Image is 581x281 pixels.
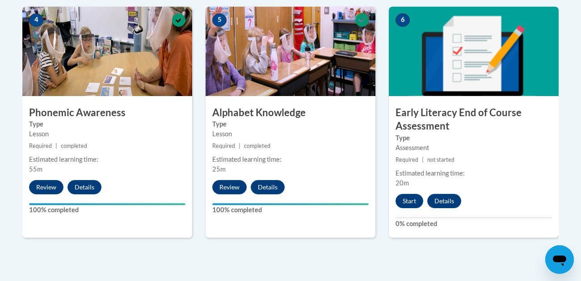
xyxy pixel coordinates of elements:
span: | [422,156,424,163]
button: Review [212,180,247,194]
div: Estimated learning time: [29,155,185,164]
span: 6 [396,13,410,27]
div: Lesson [29,129,185,139]
div: Estimated learning time: [396,168,552,178]
button: Details [427,194,461,208]
div: Assessment [396,143,552,153]
label: 0% completed [396,219,552,229]
span: Required [396,156,418,163]
span: | [55,143,57,149]
span: 5 [212,13,227,27]
h3: Phonemic Awareness [22,106,192,120]
button: Review [29,180,63,194]
div: Lesson [212,129,369,139]
label: 100% completed [29,205,185,215]
button: Details [251,180,285,194]
span: 20m [396,179,409,187]
img: Course Image [389,7,559,96]
span: completed [244,143,270,149]
span: | [239,143,240,149]
img: Course Image [206,7,375,96]
img: Course Image [22,7,192,96]
span: Required [212,143,235,149]
span: not started [427,156,455,163]
span: 25m [212,165,226,173]
label: 100% completed [212,205,369,215]
button: Details [67,180,101,194]
label: Type [212,119,369,129]
label: Type [396,133,552,143]
span: 4 [29,13,43,27]
h3: Early Literacy End of Course Assessment [389,106,559,134]
span: Required [29,143,52,149]
div: Your progress [29,203,185,205]
label: Type [29,119,185,129]
button: Start [396,194,423,208]
h3: Alphabet Knowledge [206,106,375,120]
div: Estimated learning time: [212,155,369,164]
iframe: Button to launch messaging window [545,245,574,274]
span: 55m [29,165,42,173]
div: Your progress [212,203,369,205]
span: completed [61,143,87,149]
